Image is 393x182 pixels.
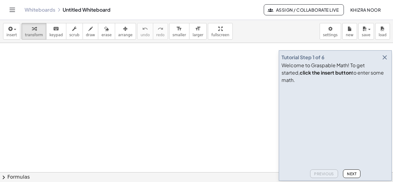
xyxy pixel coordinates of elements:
[3,23,20,40] button: insert
[6,33,17,37] span: insert
[86,33,95,37] span: draw
[346,33,353,37] span: new
[282,54,325,61] div: Tutorial Step 1 of 6
[101,33,111,37] span: erase
[358,23,374,40] button: save
[379,33,387,37] span: load
[343,169,360,178] button: Next
[320,23,341,40] button: settings
[158,25,163,33] i: redo
[142,25,148,33] i: undo
[25,33,43,37] span: transform
[7,5,17,15] button: Toggle navigation
[25,7,55,13] a: Whiteboards
[173,33,186,37] span: smaller
[46,23,66,40] button: keyboardkeypad
[141,33,150,37] span: undo
[362,33,370,37] span: save
[269,7,339,13] span: Assign / Collaborate Live
[66,23,83,40] button: scrub
[347,172,356,176] span: Next
[137,23,153,40] button: undoundo
[342,23,357,40] button: new
[195,25,201,33] i: format_size
[264,4,344,15] button: Assign / Collaborate Live
[153,23,168,40] button: redoredo
[211,33,229,37] span: fullscreen
[98,23,115,40] button: erase
[323,33,338,37] span: settings
[53,25,59,33] i: keyboard
[83,23,99,40] button: draw
[300,69,352,76] b: click the insert button
[208,23,232,40] button: fullscreen
[350,7,381,13] span: Khizra Noor
[176,25,182,33] i: format_size
[189,23,207,40] button: format_sizelarger
[49,33,63,37] span: keypad
[193,33,203,37] span: larger
[345,4,386,15] button: Khizra Noor
[169,23,189,40] button: format_sizesmaller
[118,33,133,37] span: arrange
[375,23,390,40] button: load
[21,23,46,40] button: transform
[69,33,80,37] span: scrub
[282,62,389,84] div: Welcome to Graspable Math! To get started, to enter some math.
[156,33,165,37] span: redo
[115,23,136,40] button: arrange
